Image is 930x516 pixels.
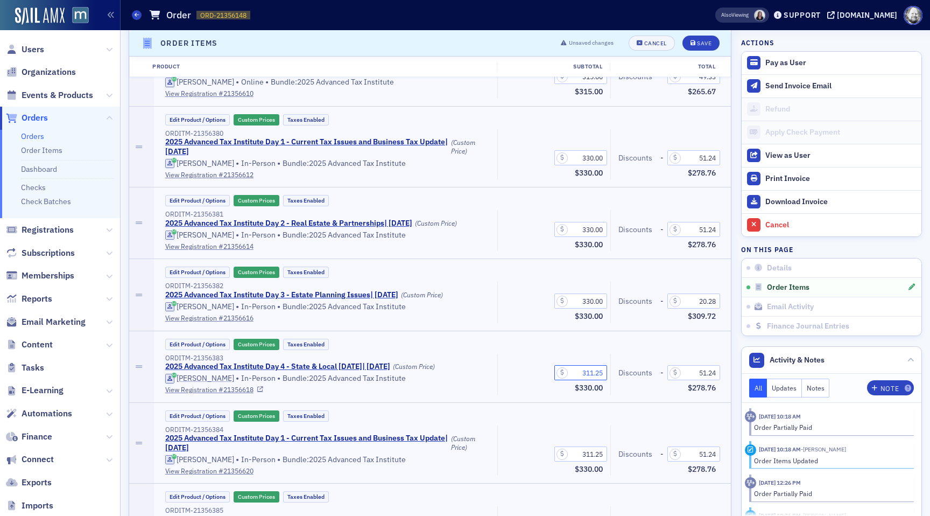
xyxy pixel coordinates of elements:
[165,385,490,394] a: View Registration #21356618
[754,489,906,498] div: Order Partially Paid
[265,77,269,88] span: •
[65,7,89,25] a: View Homepage
[765,174,916,184] div: Print Invoice
[618,152,656,164] span: Discounts
[749,379,767,398] button: All
[754,422,906,432] div: Order Partially Paid
[200,11,246,20] span: ORD-21356148
[554,150,607,165] input: 0.00
[22,477,52,489] span: Exports
[721,11,749,19] span: Viewing
[22,293,52,305] span: Reports
[767,322,849,331] span: Finance Journal Entries
[277,373,280,384] span: •
[165,77,490,88] div: Online Bundle: 2025 Advanced Tax Institute
[6,385,64,396] a: E-Learning
[618,449,656,460] span: Discounts
[234,114,279,125] button: Custom Prices
[6,270,74,282] a: Memberships
[22,44,44,55] span: Users
[277,158,280,169] span: •
[22,89,93,101] span: Events & Products
[904,6,922,25] span: Profile
[415,219,457,227] div: (Custom Price)
[667,222,720,237] input: 0.00
[15,8,65,25] img: SailAMX
[765,220,916,230] div: Cancel
[742,213,921,236] button: Cancel
[401,291,443,299] div: (Custom Price)
[283,195,329,206] button: Taxes Enabled
[165,426,490,434] div: ORDITM-21356384
[575,240,603,249] span: $330.00
[554,222,607,237] input: 0.00
[177,78,234,87] div: [PERSON_NAME]
[767,263,792,273] span: Details
[802,379,830,398] button: Notes
[177,374,234,383] div: [PERSON_NAME]
[451,138,490,155] div: (Custom Price)
[165,362,390,372] a: 2025 Advanced Tax Institute Day 4 - State & Local [DATE]| [DATE]
[22,431,52,443] span: Finance
[767,302,814,312] span: Email Activity
[745,477,756,489] div: Activity
[759,479,801,486] time: 10/8/2025 12:26 PM
[742,144,921,167] button: View as User
[165,313,490,323] a: View Registration #21356616
[497,62,610,71] div: Subtotal
[867,380,914,395] button: Note
[165,88,490,98] a: View Registration #21356610
[667,447,720,462] input: 0.00
[742,167,921,190] a: Print Invoice
[554,294,607,309] input: 0.00
[618,296,656,307] span: Discounts
[234,195,279,206] button: Custom Prices
[6,89,93,101] a: Events & Products
[145,62,497,71] div: Product
[754,456,906,465] div: Order Items Updated
[22,247,75,259] span: Subscriptions
[21,131,44,141] a: Orders
[688,464,716,474] span: $278.76
[165,491,230,503] button: Edit Product / Options
[6,362,44,374] a: Tasks
[6,293,52,305] a: Reports
[688,240,716,249] span: $278.76
[21,145,62,155] a: Order Items
[165,170,490,179] a: View Registration #21356612
[22,454,54,465] span: Connect
[165,282,490,290] div: ORDITM-21356382
[165,302,490,312] div: In-Person Bundle: 2025 Advanced Tax Institute
[575,168,603,178] span: $330.00
[22,224,74,236] span: Registrations
[754,10,765,21] span: Kelly Brown
[234,491,279,503] button: Custom Prices
[277,302,280,312] span: •
[575,464,603,474] span: $330.00
[21,183,46,192] a: Checks
[165,195,230,206] button: Edit Product / Options
[759,445,801,453] time: 10/9/2025 10:18 AM
[165,374,234,383] a: [PERSON_NAME]
[236,373,239,384] span: •
[165,410,230,422] button: Edit Product / Options
[165,78,234,87] a: [PERSON_NAME]
[759,413,801,420] time: 10/9/2025 10:18 AM
[721,11,731,18] div: Also
[165,466,490,476] a: View Registration #21356620
[283,114,329,125] button: Taxes Enabled
[177,159,234,169] div: [PERSON_NAME]
[22,362,44,374] span: Tasks
[682,36,720,51] button: Save
[451,435,490,451] div: (Custom Price)
[236,77,239,88] span: •
[165,129,490,137] div: ORDITM-21356380
[22,385,64,396] span: E-Learning
[236,455,239,465] span: •
[165,434,448,452] a: 2025 Advanced Tax Institute Day 1 - Current Tax Issues and Business Tax Update| [DATE]
[745,444,756,456] div: Activity
[6,44,44,55] a: Users
[767,379,802,398] button: Updates
[165,230,490,241] div: In-Person Bundle: 2025 Advanced Tax Institute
